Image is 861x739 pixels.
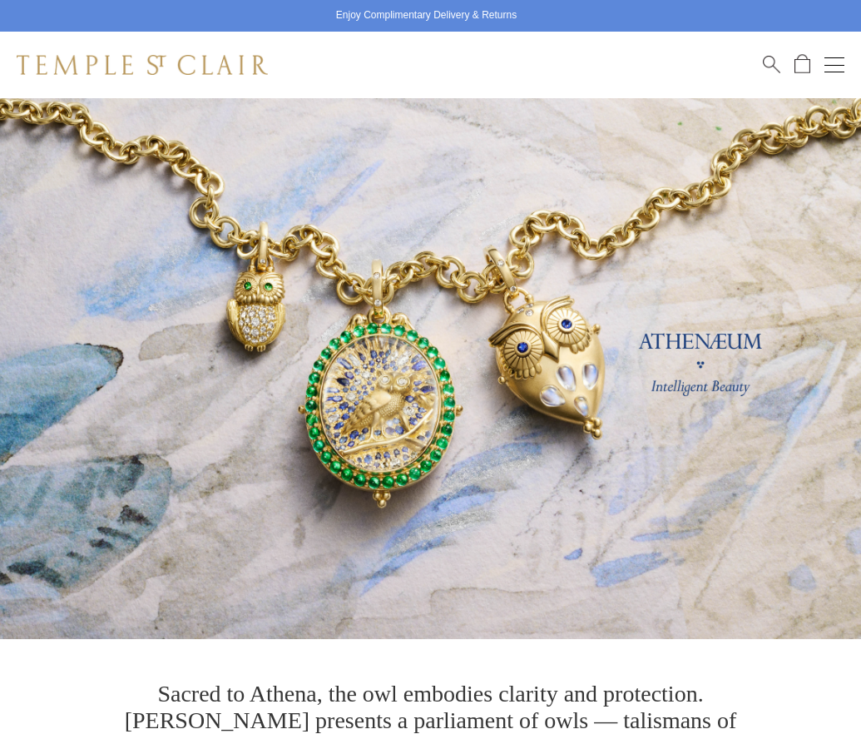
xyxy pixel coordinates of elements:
p: Enjoy Complimentary Delivery & Returns [336,7,517,24]
img: Temple St. Clair [17,55,268,75]
a: Open Shopping Bag [794,54,810,75]
a: Search [763,54,780,75]
button: Open navigation [824,55,844,75]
